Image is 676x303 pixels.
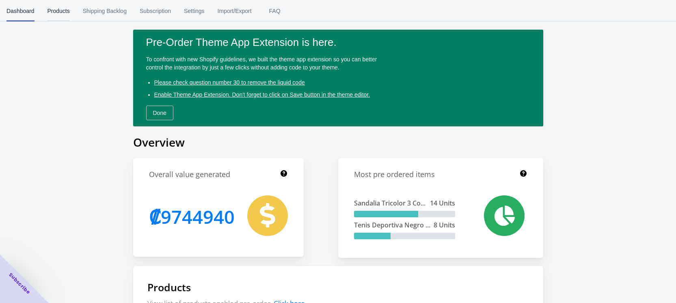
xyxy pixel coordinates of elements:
span: Settings [184,0,205,22]
h1: Most pre ordered items [354,169,435,180]
span: Sandalia Tricolor 3 Co... [354,199,425,208]
span: Subscription [140,0,171,22]
span: To confront with new Shopify guidelines, we built the theme app extension so you can better [146,56,377,63]
h1: Products [147,280,529,294]
h1: 9744940 [149,195,235,238]
span: Products [48,0,70,22]
span: Please check question number 30 to remove the liquid code [154,79,305,86]
button: Done [146,106,173,120]
span: Shipping Backlog [83,0,127,22]
span: ₡ [149,204,161,229]
span: Enable Theme App Extension. Don't forget to click on Save button in the theme editor. [154,91,370,98]
span: FAQ [265,0,285,22]
span: Dashboard [6,0,35,22]
span: Subscribe [7,271,32,296]
h1: Overall value generated [149,169,230,180]
button: Enable Theme App Extension. Don't forget to click on Save button in the theme editor. [151,87,374,102]
span: control the integration by just a few clicks without adding code to your theme. [146,64,339,71]
p: Pre-Order Theme App Extension is here. [146,36,530,49]
span: 14 Units [430,199,455,208]
h1: Overview [133,134,543,150]
span: 8 Units [434,221,455,229]
span: Import/Export [218,0,252,22]
span: Tenis Deportiva Negro ... [354,221,430,229]
span: Done [153,110,166,116]
a: Please check question number 30 to remove the liquid code [151,75,308,90]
